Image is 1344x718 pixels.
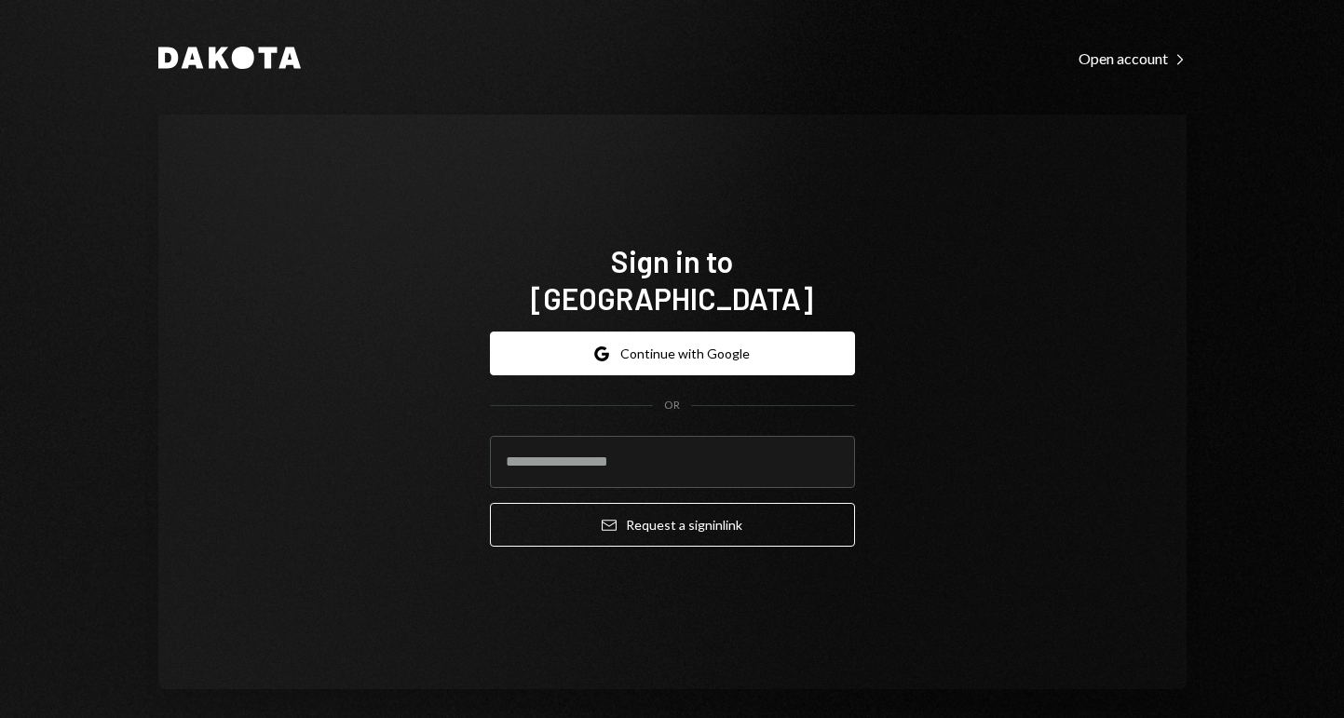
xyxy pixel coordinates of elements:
div: OR [664,398,680,413]
button: Continue with Google [490,332,855,375]
h1: Sign in to [GEOGRAPHIC_DATA] [490,242,855,317]
a: Open account [1079,47,1187,68]
button: Request a signinlink [490,503,855,547]
div: Open account [1079,49,1187,68]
